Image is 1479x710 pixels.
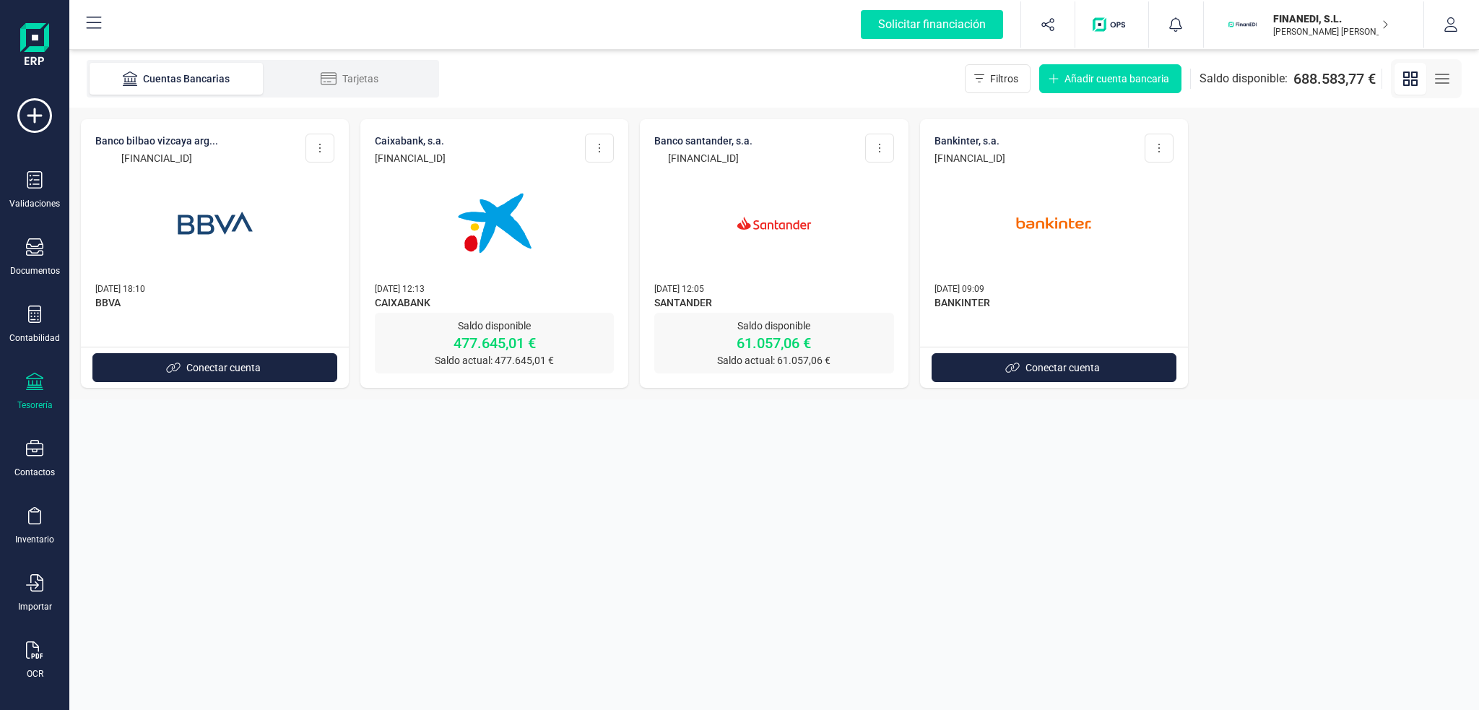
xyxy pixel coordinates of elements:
[292,72,407,86] div: Tarjetas
[934,151,1005,165] p: [FINANCIAL_ID]
[843,1,1020,48] button: Solicitar financiación
[654,353,893,368] p: Saldo actual: 61.057,06 €
[27,668,43,680] div: OCR
[654,333,893,353] p: 61.057,06 €
[934,295,1174,313] span: BANKINTER
[20,23,49,69] img: Logo Finanedi
[186,360,261,375] span: Conectar cuenta
[95,134,218,148] p: BANCO BILBAO VIZCAYA ARG...
[932,353,1176,382] button: Conectar cuenta
[95,284,145,294] span: [DATE] 18:10
[934,284,984,294] span: [DATE] 09:09
[375,151,446,165] p: [FINANCIAL_ID]
[1025,360,1100,375] span: Conectar cuenta
[92,353,337,382] button: Conectar cuenta
[375,295,614,313] span: CAIXABANK
[654,295,893,313] span: SANTANDER
[14,467,55,478] div: Contactos
[1200,70,1288,87] span: Saldo disponible:
[934,134,1005,148] p: BANKINTER, S.A.
[95,295,334,313] span: BBVA
[95,151,218,165] p: [FINANCIAL_ID]
[1093,17,1131,32] img: Logo de OPS
[1273,12,1389,26] p: FINANEDI, S.L.
[18,601,52,612] div: Importar
[990,72,1018,86] span: Filtros
[1221,1,1406,48] button: FIFINANEDI, S.L.[PERSON_NAME] [PERSON_NAME]
[375,353,614,368] p: Saldo actual: 477.645,01 €
[118,72,234,86] div: Cuentas Bancarias
[1039,64,1181,93] button: Añadir cuenta bancaria
[654,319,893,333] p: Saldo disponible
[654,151,752,165] p: [FINANCIAL_ID]
[17,399,53,411] div: Tesorería
[654,134,752,148] p: BANCO SANTANDER, S.A.
[1293,69,1376,89] span: 688.583,77 €
[9,332,60,344] div: Contabilidad
[375,284,425,294] span: [DATE] 12:13
[1227,9,1259,40] img: FI
[861,10,1003,39] div: Solicitar financiación
[1273,26,1389,38] p: [PERSON_NAME] [PERSON_NAME]
[375,333,614,353] p: 477.645,01 €
[1064,72,1169,86] span: Añadir cuenta bancaria
[15,534,54,545] div: Inventario
[9,198,60,209] div: Validaciones
[375,319,614,333] p: Saldo disponible
[10,265,60,277] div: Documentos
[965,64,1031,93] button: Filtros
[1084,1,1140,48] button: Logo de OPS
[375,134,446,148] p: CAIXABANK, S.A.
[654,284,704,294] span: [DATE] 12:05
